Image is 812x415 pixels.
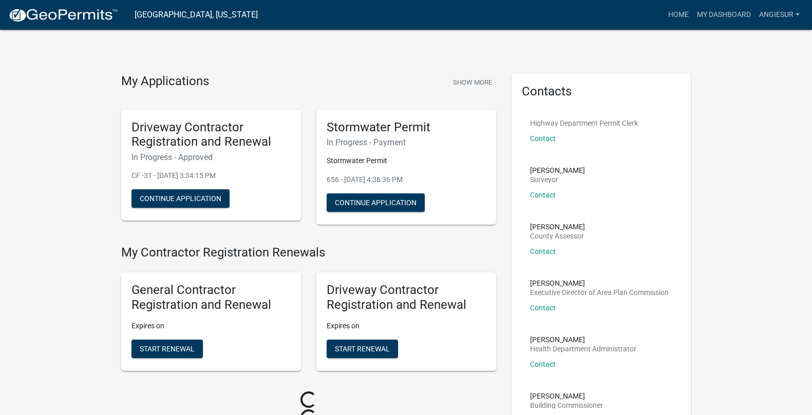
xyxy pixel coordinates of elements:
button: Start Renewal [327,340,398,358]
p: Building Commissioner [530,402,603,409]
p: [PERSON_NAME] [530,223,585,230]
p: County Assessor [530,232,585,240]
p: [PERSON_NAME] [530,336,636,343]
h6: In Progress - Payment [327,137,486,147]
h4: My Applications [121,74,209,89]
h5: Driveway Contractor Registration and Renewal [131,120,291,150]
wm-registration-list-section: My Contractor Registration Renewals [121,245,496,379]
p: [PERSON_NAME] [530,280,669,287]
a: Contact [530,191,556,199]
h4: My Contractor Registration Renewals [121,245,496,260]
h5: Stormwater Permit [327,120,486,135]
h5: Driveway Contractor Registration and Renewal [327,283,486,312]
a: AngieSur [755,5,804,25]
a: Contact [530,134,556,143]
p: Surveyor [530,176,585,183]
p: CF -31 - [DATE] 3:34:15 PM [131,170,291,181]
button: Continue Application [131,189,230,208]
p: Executive Director of Area Plan Commission [530,289,669,296]
a: Contact [530,247,556,255]
p: Highway Department Permit Clerk [530,120,638,127]
h6: In Progress - Approved [131,152,291,162]
p: [PERSON_NAME] [530,392,603,400]
a: Contact [530,304,556,312]
p: Expires on [327,321,486,331]
p: 656 - [DATE] 4:36:36 PM [327,174,486,185]
a: Home [664,5,693,25]
span: Start Renewal [140,344,195,352]
p: Expires on [131,321,291,331]
h5: General Contractor Registration and Renewal [131,283,291,312]
a: My Dashboard [693,5,755,25]
button: Continue Application [327,193,425,212]
a: Contact [530,360,556,368]
button: Show More [449,74,496,91]
span: Start Renewal [335,344,390,352]
button: Start Renewal [131,340,203,358]
p: Stormwater Permit [327,155,486,166]
p: Health Department Administrator [530,345,636,352]
a: [GEOGRAPHIC_DATA], [US_STATE] [135,6,258,24]
p: [PERSON_NAME] [530,167,585,174]
h5: Contacts [522,84,681,99]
